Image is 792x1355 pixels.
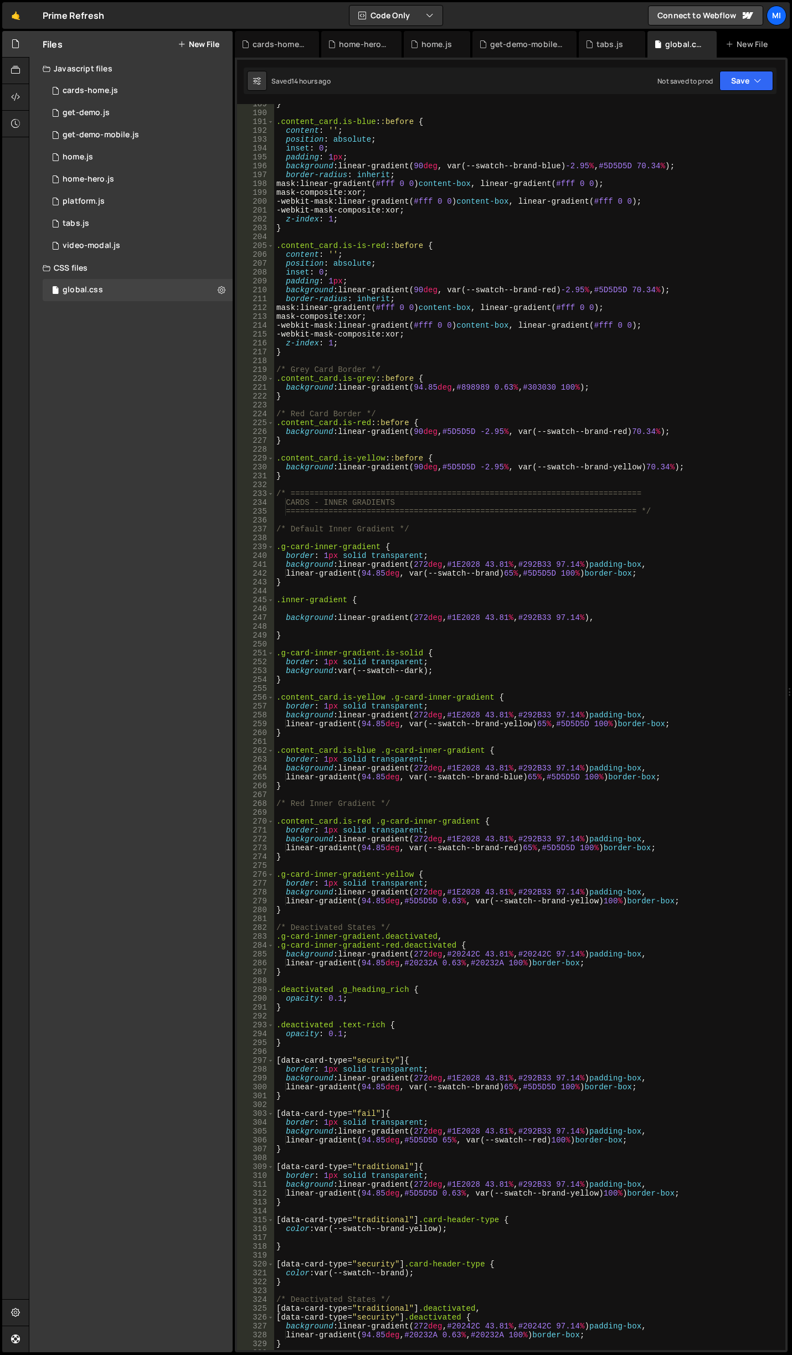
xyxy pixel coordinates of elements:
div: 321 [237,1269,274,1278]
div: 214 [237,321,274,330]
div: 306 [237,1136,274,1145]
div: 193 [237,135,274,144]
div: 219 [237,365,274,374]
div: CSS files [29,257,233,279]
div: 232 [237,480,274,489]
div: 278 [237,888,274,897]
div: 285 [237,950,274,959]
button: Save [719,71,773,91]
div: 274 [237,852,274,861]
div: 317 [237,1233,274,1242]
div: 237 [237,525,274,534]
div: 243 [237,578,274,587]
div: Not saved to prod [657,76,713,86]
div: 284 [237,941,274,950]
div: 304 [237,1118,274,1127]
button: New File [178,40,219,49]
div: 16983/46577.css [43,279,233,301]
div: 322 [237,1278,274,1286]
div: 269 [237,808,274,817]
div: 16983/46739.js [43,190,233,213]
div: 258 [237,711,274,720]
div: 256 [237,693,274,702]
div: 241 [237,560,274,569]
div: 249 [237,631,274,640]
div: 326 [237,1313,274,1322]
div: 307 [237,1145,274,1154]
div: 230 [237,463,274,472]
div: 198 [237,179,274,188]
div: Mi [767,6,786,25]
div: 319 [237,1251,274,1260]
div: 190 [237,108,274,117]
div: 16983/46693.js [43,124,233,146]
div: 314 [237,1207,274,1216]
div: home-hero.js [63,174,114,184]
a: 🤙 [2,2,29,29]
div: 224 [237,410,274,418]
div: 236 [237,516,274,525]
div: 280 [237,906,274,914]
div: 210 [237,286,274,294]
div: 220 [237,374,274,383]
div: 291 [237,1003,274,1012]
div: 226 [237,427,274,436]
div: 240 [237,551,274,560]
div: 320 [237,1260,274,1269]
div: 268 [237,799,274,808]
div: 329 [237,1340,274,1348]
div: 252 [237,658,274,666]
div: 308 [237,1154,274,1162]
div: 279 [237,897,274,906]
div: 239 [237,542,274,551]
div: 296 [237,1047,274,1056]
div: 254 [237,675,274,684]
div: tabs.js [596,39,623,50]
div: 246 [237,604,274,613]
div: 211 [237,294,274,303]
div: 215 [237,330,274,339]
div: 199 [237,188,274,197]
div: 315 [237,1216,274,1224]
div: 16983/46578.js [43,146,233,168]
div: 282 [237,923,274,932]
div: 244 [237,587,274,596]
div: 325 [237,1304,274,1313]
div: 283 [237,932,274,941]
div: 248 [237,622,274,631]
div: 222 [237,392,274,401]
div: 208 [237,268,274,277]
div: home.js [63,152,93,162]
div: get-demo.js [63,108,110,118]
div: 16983/46734.js [43,213,233,235]
div: 289 [237,985,274,994]
div: 275 [237,861,274,870]
div: 262 [237,746,274,755]
button: Code Only [349,6,443,25]
div: 324 [237,1295,274,1304]
div: 310 [237,1171,274,1180]
h2: Files [43,38,63,50]
div: 209 [237,277,274,286]
div: 305 [237,1127,274,1136]
div: 194 [237,144,274,153]
div: get-demo-mobile.js [63,130,139,140]
div: 273 [237,844,274,852]
div: 300 [237,1083,274,1092]
div: 323 [237,1286,274,1295]
div: 295 [237,1038,274,1047]
div: 327 [237,1322,274,1331]
div: 207 [237,259,274,268]
div: 261 [237,737,274,746]
div: tabs.js [63,219,89,229]
div: 313 [237,1198,274,1207]
div: 266 [237,782,274,790]
div: 203 [237,224,274,232]
div: 16983/46692.js [43,102,233,124]
div: 235 [237,507,274,516]
div: 218 [237,356,274,365]
div: 299 [237,1074,274,1083]
div: 223 [237,401,274,410]
div: 213 [237,312,274,321]
div: 316 [237,1224,274,1233]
